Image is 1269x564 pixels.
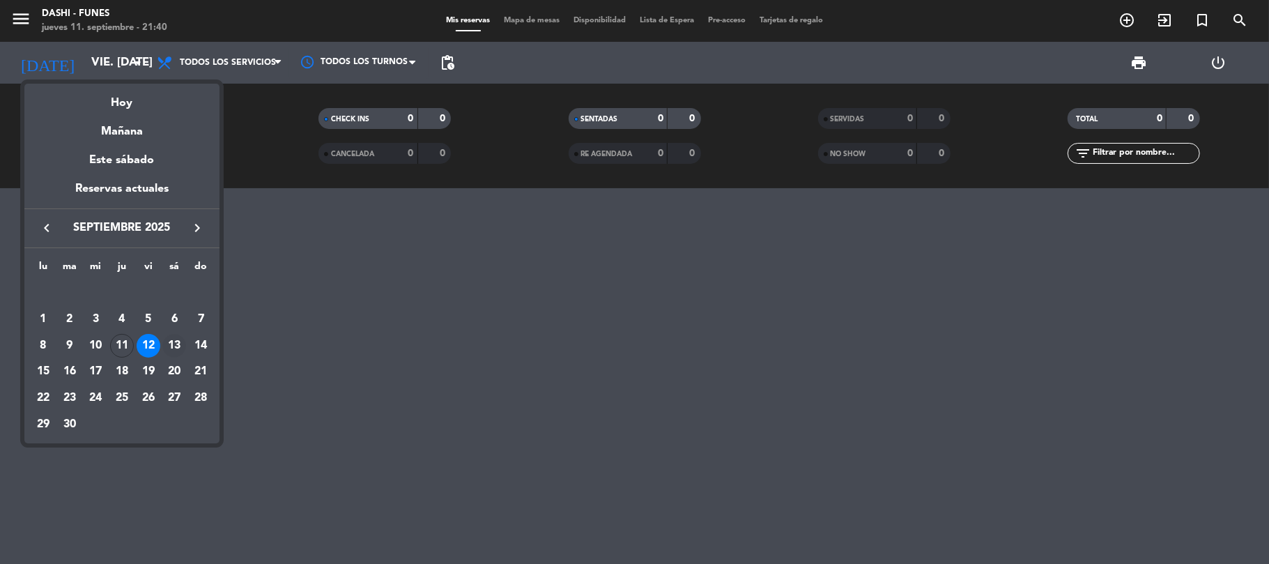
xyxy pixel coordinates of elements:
div: Este sábado [24,141,220,180]
div: 29 [31,413,55,436]
div: 14 [189,334,213,358]
td: 4 de septiembre de 2025 [109,306,135,333]
div: 19 [137,360,160,383]
div: 30 [58,413,82,436]
td: 28 de septiembre de 2025 [187,385,214,411]
div: 18 [110,360,134,383]
td: 9 de septiembre de 2025 [56,333,83,359]
td: 10 de septiembre de 2025 [82,333,109,359]
td: 24 de septiembre de 2025 [82,385,109,411]
div: 22 [31,386,55,410]
td: 8 de septiembre de 2025 [30,333,56,359]
th: sábado [162,259,188,280]
i: keyboard_arrow_left [38,220,55,236]
td: 6 de septiembre de 2025 [162,306,188,333]
button: keyboard_arrow_right [185,219,210,237]
div: 23 [58,386,82,410]
td: 25 de septiembre de 2025 [109,385,135,411]
th: miércoles [82,259,109,280]
div: 7 [189,307,213,331]
i: keyboard_arrow_right [189,220,206,236]
div: 12 [137,334,160,358]
div: 21 [189,360,213,383]
div: 13 [162,334,186,358]
div: 2 [58,307,82,331]
td: 15 de septiembre de 2025 [30,358,56,385]
td: 11 de septiembre de 2025 [109,333,135,359]
td: 23 de septiembre de 2025 [56,385,83,411]
td: 22 de septiembre de 2025 [30,385,56,411]
td: SEP. [30,280,214,306]
button: keyboard_arrow_left [34,219,59,237]
td: 14 de septiembre de 2025 [187,333,214,359]
td: 21 de septiembre de 2025 [187,358,214,385]
div: Reservas actuales [24,180,220,208]
td: 27 de septiembre de 2025 [162,385,188,411]
td: 30 de septiembre de 2025 [56,411,83,438]
td: 1 de septiembre de 2025 [30,306,56,333]
div: 11 [110,334,134,358]
div: 17 [84,360,107,383]
div: 26 [137,386,160,410]
td: 13 de septiembre de 2025 [162,333,188,359]
td: 20 de septiembre de 2025 [162,358,188,385]
td: 7 de septiembre de 2025 [187,306,214,333]
div: 5 [137,307,160,331]
div: 16 [58,360,82,383]
th: jueves [109,259,135,280]
td: 17 de septiembre de 2025 [82,358,109,385]
div: 25 [110,386,134,410]
td: 26 de septiembre de 2025 [135,385,162,411]
td: 29 de septiembre de 2025 [30,411,56,438]
div: 3 [84,307,107,331]
div: 20 [162,360,186,383]
th: lunes [30,259,56,280]
td: 19 de septiembre de 2025 [135,358,162,385]
div: Hoy [24,84,220,112]
td: 2 de septiembre de 2025 [56,306,83,333]
td: 5 de septiembre de 2025 [135,306,162,333]
th: martes [56,259,83,280]
td: 3 de septiembre de 2025 [82,306,109,333]
td: 18 de septiembre de 2025 [109,358,135,385]
span: septiembre 2025 [59,219,185,237]
div: 24 [84,386,107,410]
div: 9 [58,334,82,358]
th: viernes [135,259,162,280]
td: 12 de septiembre de 2025 [135,333,162,359]
div: 28 [189,386,213,410]
div: 1 [31,307,55,331]
div: Mañana [24,112,220,141]
div: 15 [31,360,55,383]
div: 8 [31,334,55,358]
div: 6 [162,307,186,331]
div: 10 [84,334,107,358]
td: 16 de septiembre de 2025 [56,358,83,385]
th: domingo [187,259,214,280]
div: 4 [110,307,134,331]
div: 27 [162,386,186,410]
